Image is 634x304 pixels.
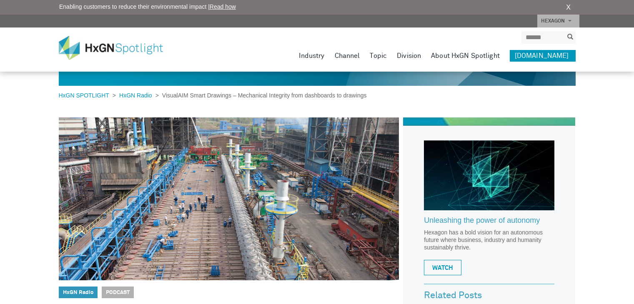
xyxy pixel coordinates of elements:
[397,50,421,62] a: Division
[566,2,571,12] a: X
[370,50,387,62] a: Topic
[59,92,113,99] a: HxGN SPOTLIGHT
[510,50,576,62] a: [DOMAIN_NAME]
[335,50,360,62] a: Channel
[59,91,367,100] div: > >
[424,140,554,210] img: Hexagon_CorpVideo_Pod_RR_2.jpg
[431,50,500,62] a: About HxGN Spotlight
[299,50,325,62] a: Industry
[159,92,367,99] span: VisualAIM Smart Drawings – Mechanical Integrity from dashboards to drawings
[424,260,461,275] a: WATCH
[537,15,579,27] a: HEXAGON
[424,217,554,229] a: Unleashing the power of autonomy
[424,229,554,251] p: Hexagon has a bold vision for an autonomous future where business, industry and humanity sustaina...
[424,291,554,301] h3: Related Posts
[59,2,236,11] span: Enabling customers to reduce their environmental impact |
[116,92,155,99] a: HxGN Radio
[59,36,175,60] img: HxGN Spotlight
[210,3,236,10] a: Read how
